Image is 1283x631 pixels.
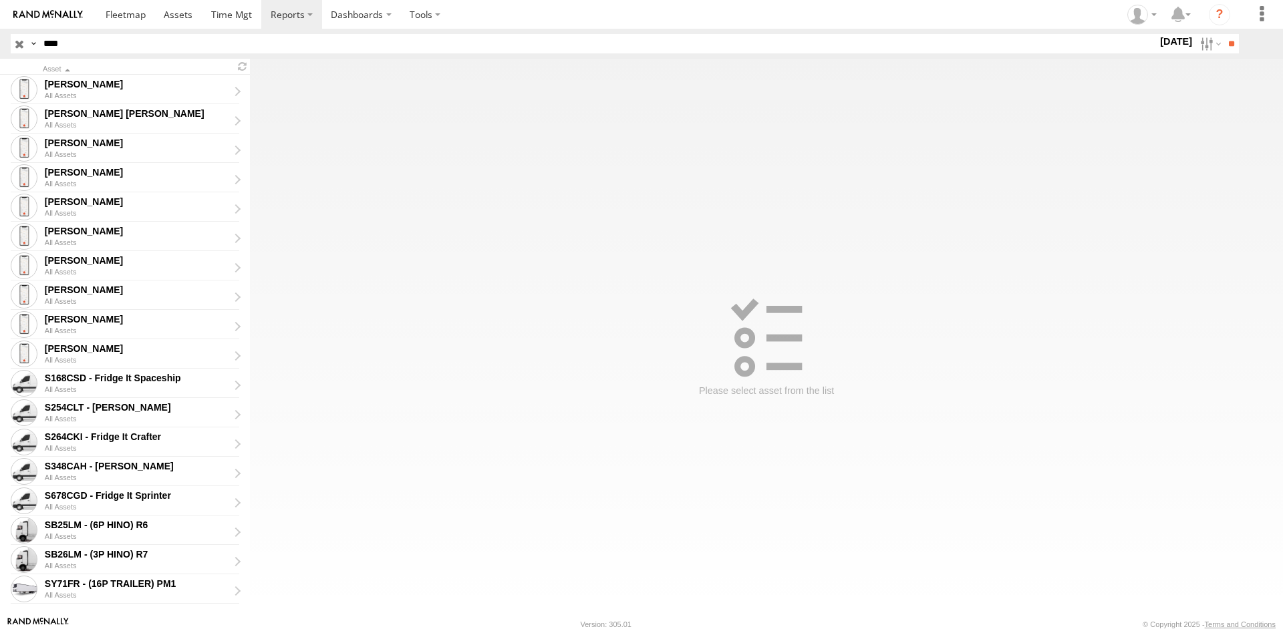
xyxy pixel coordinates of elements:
div: Ajay Pal Singh - Click to view sensor readings [45,108,229,120]
div: All Assets [45,385,238,393]
span: Click to view sensor readings [11,429,37,455]
div: Dev Pratap - Click to view sensor readings [45,137,229,149]
div: All Assets [45,238,238,246]
div: All Assets [45,150,238,158]
div: Jagteshwar Singh - Click to view sensor readings [45,254,229,266]
span: Click to view sensor readings [11,341,37,367]
div: All Assets [45,444,238,452]
div: S254CLT - Brian Corkhill - Click to view sensor readings [45,401,229,413]
div: Version: 305.01 [581,620,631,628]
div: Click to Sort [43,66,229,73]
div: All Assets [45,562,238,570]
div: SB25LM - (6P HINO) R6 - Click to view sensor readings [45,519,229,531]
div: All Assets [45,473,238,481]
span: Refresh [234,60,250,73]
div: Gurpreet Samra - Click to view sensor readings [45,196,229,208]
span: Click to view sensor readings [11,370,37,397]
span: Click to view sensor readings [11,399,37,426]
div: S348CAH - Emir Tarabar - Click to view sensor readings [45,460,229,472]
div: All Assets [45,91,238,99]
a: Visit our Website [7,618,69,631]
i: ? [1209,4,1230,25]
div: All Assets [45,121,238,129]
span: Click to view sensor readings [11,223,37,250]
span: Click to view sensor readings [11,546,37,573]
div: SB26LM - (3P HINO) R7 - Click to view sensor readings [45,548,229,560]
label: Search Query [28,34,39,53]
label: [DATE] [1157,34,1195,49]
div: S168CSD - Fridge It Spaceship - Click to view sensor readings [45,372,229,384]
div: All Assets [45,532,238,540]
div: All Assets [45,356,238,364]
div: All Assets [45,503,238,511]
label: Search Filter Options [1195,34,1224,53]
span: Click to view sensor readings [11,252,37,279]
span: Click to view sensor readings [11,282,37,308]
div: All Assets [45,268,238,276]
div: All Assets [45,297,238,305]
span: Click to view sensor readings [11,164,37,191]
span: Click to view sensor readings [11,194,37,220]
div: Peter Lu [1123,5,1161,25]
div: Divanshu Munjal - Click to view sensor readings [45,166,229,178]
div: © Copyright 2025 - [1143,620,1276,628]
span: Click to view sensor readings [11,106,37,132]
div: MANINDER SINGH - Click to view sensor readings [45,284,229,296]
span: Click to view sensor readings [11,458,37,485]
span: Click to view sensor readings [11,517,37,544]
div: MILAN PATEL - Click to view sensor readings [45,313,229,325]
div: PARVEEN SINGH - Click to view sensor readings [45,343,229,355]
a: Terms and Conditions [1205,620,1276,628]
span: Click to view sensor readings [11,76,37,103]
div: Aakash Maan - Click to view sensor readings [45,78,229,90]
div: All Assets [45,180,238,188]
div: All Assets [45,209,238,217]
span: Click to view sensor readings [11,135,37,162]
div: S264CKI - Fridge It Crafter - Click to view sensor readings [45,431,229,443]
div: All Assets [45,327,238,335]
div: Hardeep Singh - Click to view sensor readings [45,225,229,237]
img: rand-logo.svg [13,10,83,19]
span: Click to view sensor readings [11,487,37,514]
div: All Assets [45,415,238,423]
div: SY71FR - (16P TRAILER) PM1 - Click to view sensor readings [45,578,229,590]
span: Click to view sensor readings [11,576,37,602]
div: All Assets [45,591,238,599]
div: S678CGD - Fridge It Sprinter - Click to view sensor readings [45,489,229,501]
span: Click to view sensor readings [11,311,37,338]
